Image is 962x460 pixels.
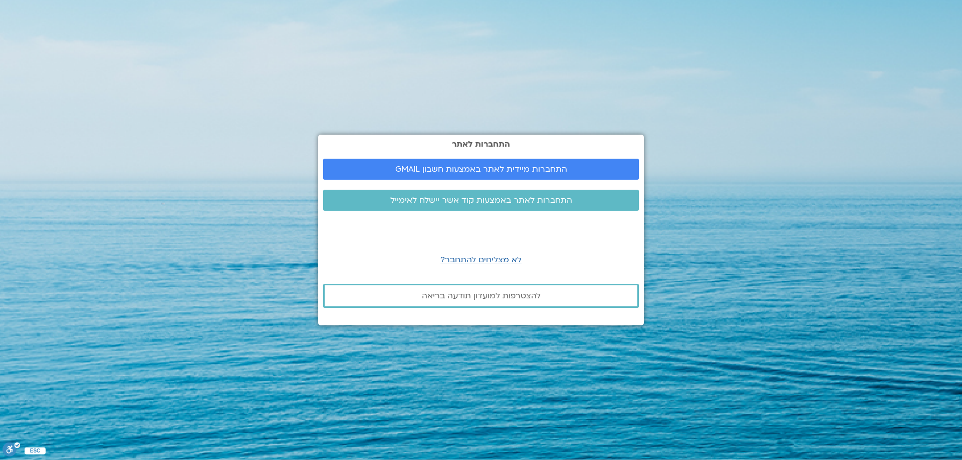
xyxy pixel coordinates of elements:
span: להצטרפות למועדון תודעה בריאה [422,291,541,300]
a: לא מצליחים להתחבר? [440,254,522,265]
a: התחברות מיידית לאתר באמצעות חשבון GMAIL [323,159,639,180]
span: התחברות מיידית לאתר באמצעות חשבון GMAIL [395,165,567,174]
h2: התחברות לאתר [323,140,639,149]
a: להצטרפות למועדון תודעה בריאה [323,284,639,308]
a: התחברות לאתר באמצעות קוד אשר יישלח לאימייל [323,190,639,211]
span: התחברות לאתר באמצעות קוד אשר יישלח לאימייל [390,196,572,205]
